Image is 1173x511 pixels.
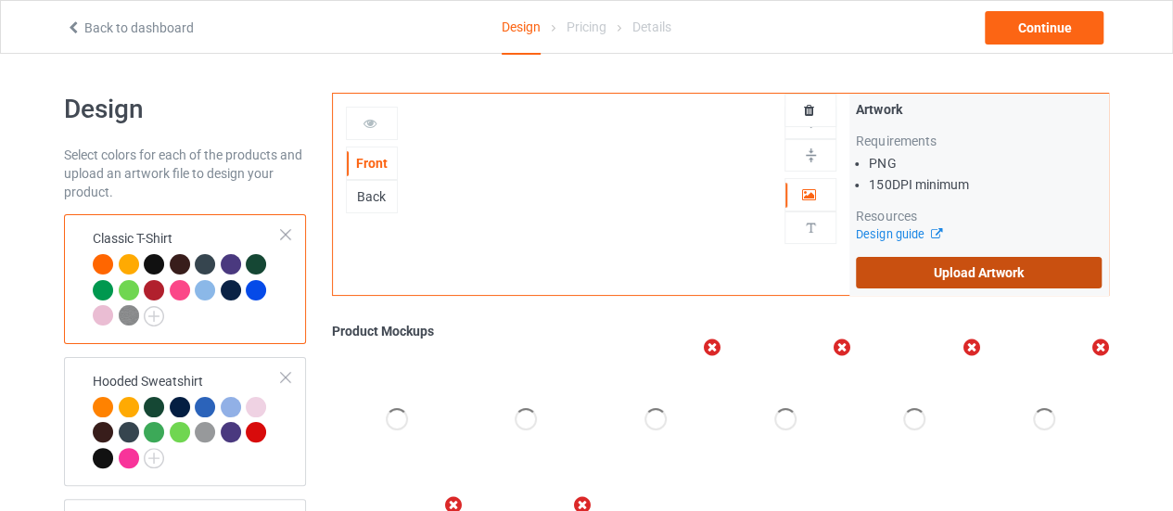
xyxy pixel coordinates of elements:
div: Resources [856,207,1102,225]
i: Remove mockup [701,338,724,357]
img: svg+xml;base64,PD94bWwgdmVyc2lvbj0iMS4wIiBlbmNvZGluZz0iVVRGLTgiPz4KPHN2ZyB3aWR0aD0iMjJweCIgaGVpZ2... [144,306,164,326]
img: heather_texture.png [119,305,139,326]
a: Design guide [856,227,940,241]
div: Hooded Sweatshirt [93,372,282,467]
img: svg+xml;base64,PD94bWwgdmVyc2lvbj0iMS4wIiBlbmNvZGluZz0iVVRGLTgiPz4KPHN2ZyB3aWR0aD0iMjJweCIgaGVpZ2... [144,448,164,468]
div: Classic T-Shirt [93,229,282,325]
div: Artwork [856,100,1102,119]
div: Classic T-Shirt [64,214,306,344]
div: Details [632,1,671,53]
div: Product Mockups [332,322,1109,340]
div: Back [347,187,397,206]
li: 150 DPI minimum [869,175,1102,194]
a: Back to dashboard [66,20,194,35]
i: Remove mockup [960,338,983,357]
div: Hooded Sweatshirt [64,357,306,487]
div: Pricing [567,1,606,53]
div: Continue [985,11,1103,45]
div: Requirements [856,132,1102,150]
div: Select colors for each of the products and upload an artwork file to design your product. [64,146,306,201]
i: Remove mockup [1090,338,1113,357]
li: PNG [869,154,1102,172]
i: Remove mockup [830,338,853,357]
label: Upload Artwork [856,257,1102,288]
img: svg%3E%0A [802,147,820,164]
h1: Design [64,93,306,126]
div: Design [502,1,541,55]
img: svg%3E%0A [802,219,820,236]
div: Front [347,154,397,172]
